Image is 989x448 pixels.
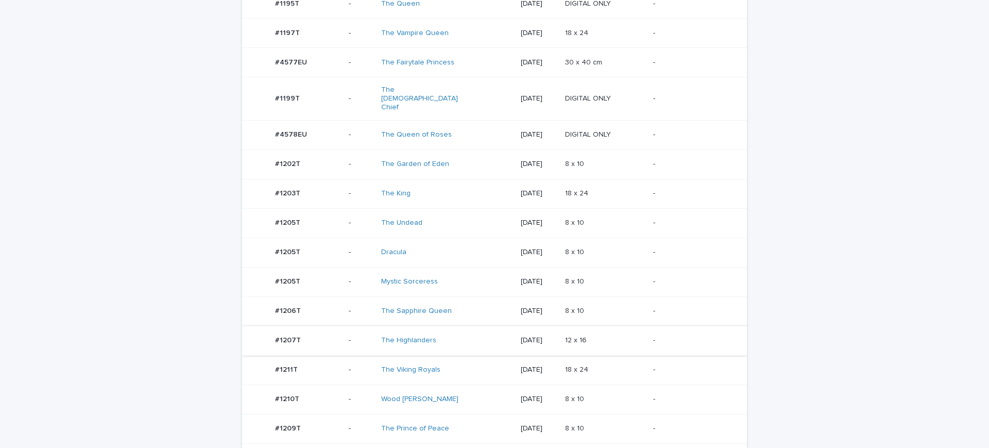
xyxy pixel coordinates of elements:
p: [DATE] [521,160,557,169]
p: #1205T [275,217,302,227]
p: - [653,424,730,433]
p: [DATE] [521,189,557,198]
p: 8 x 10 [565,393,586,404]
a: The King [381,189,411,198]
p: - [653,219,730,227]
p: - [653,189,730,198]
p: - [349,395,373,404]
p: [DATE] [521,94,557,103]
a: The Viking Royals [381,366,440,374]
p: - [349,219,373,227]
p: #4578EU [275,128,309,139]
p: - [653,94,730,103]
p: 18 x 24 [565,187,590,198]
p: - [653,248,730,257]
p: - [349,58,373,67]
p: - [349,189,373,198]
p: #1205T [275,275,302,286]
p: [DATE] [521,424,557,433]
p: [DATE] [521,366,557,374]
tr: #1206T#1206T -The Sapphire Queen [DATE]8 x 108 x 10 - [242,296,747,326]
tr: #1202T#1202T -The Garden of Eden [DATE]8 x 108 x 10 - [242,150,747,179]
p: [DATE] [521,307,557,316]
p: 8 x 10 [565,158,586,169]
p: 18 x 24 [565,27,590,38]
p: - [653,307,730,316]
p: - [653,336,730,345]
p: #1211T [275,363,300,374]
p: [DATE] [521,58,557,67]
p: DIGITAL ONLY [565,128,613,139]
tr: #1197T#1197T -The Vampire Queen [DATE]18 x 2418 x 24 - [242,19,747,48]
p: [DATE] [521,395,557,404]
p: - [349,336,373,345]
a: The Fairytale Princess [381,58,454,67]
a: The Garden of Eden [381,160,449,169]
p: - [349,94,373,103]
p: 18 x 24 [565,363,590,374]
a: The Queen of Roses [381,130,452,139]
p: #1207T [275,334,303,345]
p: #1206T [275,305,303,316]
p: 8 x 10 [565,275,586,286]
p: - [349,130,373,139]
p: - [349,307,373,316]
tr: #1205T#1205T -Mystic Sorceress [DATE]8 x 108 x 10 - [242,267,747,296]
p: - [653,130,730,139]
p: 8 x 10 [565,305,586,316]
p: - [349,366,373,374]
p: 8 x 10 [565,246,586,257]
tr: #1205T#1205T -Dracula [DATE]8 x 108 x 10 - [242,238,747,267]
p: - [349,424,373,433]
p: - [653,366,730,374]
tr: #1205T#1205T -The Undead [DATE]8 x 108 x 10 - [242,208,747,238]
p: [DATE] [521,130,557,139]
p: #1199T [275,92,302,103]
tr: #1207T#1207T -The Highlanders [DATE]12 x 1612 x 16 - [242,326,747,355]
p: - [349,248,373,257]
a: The [DEMOGRAPHIC_DATA] Chief [381,86,467,111]
p: 30 x 40 cm [565,56,604,67]
tr: #4578EU#4578EU -The Queen of Roses [DATE]DIGITAL ONLYDIGITAL ONLY - [242,120,747,150]
tr: #1211T#1211T -The Viking Royals [DATE]18 x 2418 x 24 - [242,355,747,385]
p: #1209T [275,422,303,433]
p: 8 x 10 [565,217,586,227]
p: #1210T [275,393,301,404]
p: #4577EU [275,56,309,67]
p: - [349,277,373,286]
p: DIGITAL ONLY [565,92,613,103]
a: Dracula [381,248,406,257]
tr: #1210T#1210T -Wood [PERSON_NAME] [DATE]8 x 108 x 10 - [242,385,747,414]
p: [DATE] [521,219,557,227]
p: #1205T [275,246,302,257]
p: - [349,160,373,169]
a: The Highlanders [381,336,436,345]
a: The Undead [381,219,422,227]
a: The Vampire Queen [381,29,449,38]
p: #1203T [275,187,302,198]
tr: #4577EU#4577EU -The Fairytale Princess [DATE]30 x 40 cm30 x 40 cm - [242,48,747,77]
p: [DATE] [521,29,557,38]
p: 12 x 16 [565,334,589,345]
a: Mystic Sorceress [381,277,438,286]
p: - [653,29,730,38]
p: - [349,29,373,38]
a: The Sapphire Queen [381,307,452,316]
p: - [653,58,730,67]
a: The Prince of Peace [381,424,449,433]
p: #1197T [275,27,302,38]
tr: #1199T#1199T -The [DEMOGRAPHIC_DATA] Chief [DATE]DIGITAL ONLYDIGITAL ONLY - [242,77,747,120]
p: [DATE] [521,336,557,345]
p: #1202T [275,158,302,169]
tr: #1203T#1203T -The King [DATE]18 x 2418 x 24 - [242,179,747,208]
p: [DATE] [521,248,557,257]
tr: #1209T#1209T -The Prince of Peace [DATE]8 x 108 x 10 - [242,414,747,443]
p: [DATE] [521,277,557,286]
p: - [653,395,730,404]
p: - [653,160,730,169]
a: Wood [PERSON_NAME] [381,395,458,404]
p: 8 x 10 [565,422,586,433]
p: - [653,277,730,286]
